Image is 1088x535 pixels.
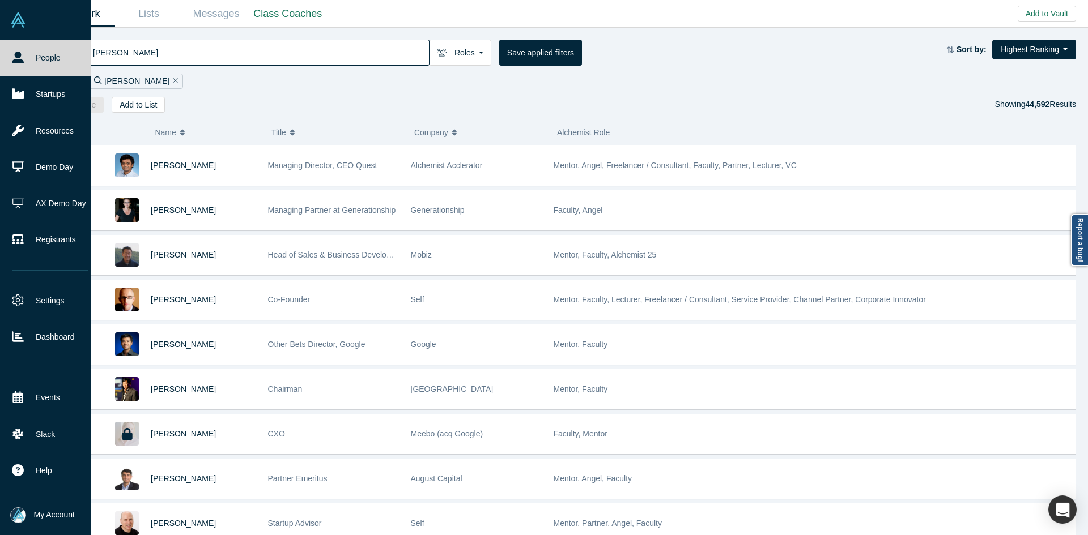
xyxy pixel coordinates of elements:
a: [PERSON_NAME] [151,384,216,393]
span: Self [411,519,424,528]
button: Name [155,121,260,144]
span: Mentor, Faculty [554,340,608,349]
a: [PERSON_NAME] [151,161,216,170]
span: Mentor, Partner, Angel, Faculty [554,519,662,528]
span: Generationship [411,206,465,215]
a: [PERSON_NAME] [151,295,216,304]
strong: Sort by: [957,45,987,54]
a: [PERSON_NAME] [151,474,216,483]
span: Other Bets Director, Google [268,340,365,349]
span: August Capital [411,474,462,483]
img: Alchemist Vault Logo [10,12,26,28]
img: Steven Kan's Profile Image [115,332,139,356]
img: Rachel Chalmers's Profile Image [115,198,139,222]
div: Showing [995,97,1076,113]
img: Mia Scott's Account [10,507,26,523]
button: Save applied filters [499,40,582,66]
span: Managing Partner at Generationship [268,206,396,215]
span: Mentor, Faculty, Lecturer, Freelancer / Consultant, Service Provider, Channel Partner, Corporate ... [554,295,926,304]
span: Meebo (acq Google) [411,429,483,438]
strong: 44,592 [1025,100,1049,109]
img: Vivek Mehra's Profile Image [115,466,139,490]
a: [PERSON_NAME] [151,206,216,215]
span: Alchemist Acclerator [411,161,483,170]
button: Company [414,121,545,144]
a: [PERSON_NAME] [151,519,216,528]
a: Lists [115,1,182,27]
button: Add to Vault [1018,6,1076,22]
input: Search by name, title, company, summary, expertise, investment criteria or topics of focus [92,39,429,66]
span: Mentor, Faculty [554,384,608,393]
img: Gnani Palanikumar's Profile Image [115,153,139,177]
a: [PERSON_NAME] [151,429,216,438]
button: Title [271,121,402,144]
img: Adam Frankl's Profile Image [115,511,139,535]
span: Mentor, Angel, Freelancer / Consultant, Faculty, Partner, Lecturer, VC [554,161,797,170]
span: Results [1025,100,1076,109]
button: Roles [429,40,491,66]
span: Managing Director, CEO Quest [268,161,377,170]
span: Self [411,295,424,304]
span: Startup Advisor [268,519,322,528]
button: Highest Ranking [992,40,1076,59]
span: Google [411,340,436,349]
button: My Account [10,507,75,523]
span: Help [36,465,52,477]
img: Michael Chang's Profile Image [115,243,139,267]
span: Faculty, Mentor [554,429,607,438]
span: Company [414,121,448,144]
span: [GEOGRAPHIC_DATA] [411,384,494,393]
div: [PERSON_NAME] [89,74,183,89]
span: Alchemist Role [557,128,610,137]
button: Remove Filter [169,75,178,88]
span: Partner Emeritus [268,474,328,483]
a: [PERSON_NAME] [151,340,216,349]
a: Class Coaches [250,1,326,27]
span: CXO [268,429,285,438]
span: Faculty, Angel [554,206,603,215]
span: Name [155,121,176,144]
img: Robert Winder's Profile Image [115,288,139,311]
span: Co-Founder [268,295,311,304]
a: Report a bug! [1071,214,1088,266]
span: Title [271,121,286,144]
a: Messages [182,1,250,27]
span: My Account [34,509,75,521]
span: Mentor, Angel, Faculty [554,474,632,483]
span: Head of Sales & Business Development (interim) [268,250,440,259]
span: Mentor, Faculty, Alchemist 25 [554,250,657,259]
button: Add to List [112,97,165,113]
span: Mobiz [411,250,432,259]
span: Chairman [268,384,303,393]
a: [PERSON_NAME] [151,250,216,259]
img: Timothy Chou's Profile Image [115,377,139,401]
